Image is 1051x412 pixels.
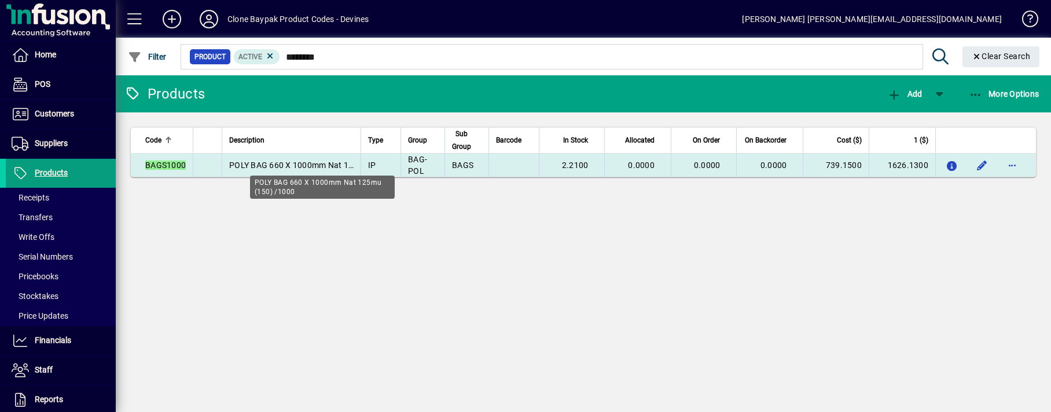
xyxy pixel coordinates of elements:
[972,52,1031,61] span: Clear Search
[6,207,116,227] a: Transfers
[408,134,438,147] div: Group
[6,247,116,267] a: Serial Numbers
[628,161,655,170] span: 0.0000
[368,134,394,147] div: Type
[1013,2,1037,40] a: Knowledge Base
[238,53,262,61] span: Active
[6,227,116,247] a: Write Offs
[12,193,49,202] span: Receipts
[12,272,58,281] span: Pricebooks
[452,127,471,153] span: Sub Group
[190,9,227,30] button: Profile
[35,395,63,404] span: Reports
[914,134,928,147] span: 1 ($)
[12,213,53,222] span: Transfers
[234,49,280,64] mat-chip: Activation Status: Active
[546,134,598,147] div: In Stock
[194,51,226,63] span: Product
[612,134,664,147] div: Allocated
[35,79,50,89] span: POS
[6,267,116,286] a: Pricebooks
[837,134,862,147] span: Cost ($)
[153,9,190,30] button: Add
[693,134,720,147] span: On Order
[35,168,68,177] span: Products
[35,109,74,118] span: Customers
[760,161,787,170] span: 0.0000
[12,232,54,242] span: Write Offs
[368,134,383,147] span: Type
[12,291,58,301] span: Stocktakes
[35,336,71,345] span: Financials
[625,134,655,147] span: Allocated
[35,138,68,148] span: Suppliers
[125,46,170,67] button: Filter
[6,326,116,355] a: Financials
[229,134,354,147] div: Description
[408,155,427,176] span: BAG-POL
[694,161,721,170] span: 0.0000
[869,154,935,177] td: 1626.1300
[408,134,427,147] span: Group
[35,50,56,59] span: Home
[6,188,116,207] a: Receipts
[744,134,797,147] div: On Backorder
[966,83,1042,104] button: More Options
[962,46,1040,67] button: Clear
[496,134,521,147] span: Barcode
[678,134,730,147] div: On Order
[227,10,369,28] div: Clone Baypak Product Codes - Devines
[250,176,395,199] div: POLY BAG 660 X 1000mm Nat 125mu (150) /1000
[6,41,116,70] a: Home
[803,154,869,177] td: 739.1500
[973,156,991,174] button: Edit
[12,252,73,261] span: Serial Numbers
[368,161,376,170] span: IP
[145,134,186,147] div: Code
[745,134,787,147] span: On Backorder
[6,129,116,158] a: Suppliers
[128,52,167,61] span: Filter
[496,134,532,147] div: Barcode
[563,134,588,147] span: In Stock
[969,89,1039,99] span: More Options
[452,127,482,153] div: Sub Group
[742,10,1002,28] div: [PERSON_NAME] [PERSON_NAME][EMAIL_ADDRESS][DOMAIN_NAME]
[6,286,116,306] a: Stocktakes
[229,134,264,147] span: Description
[35,365,53,374] span: Staff
[6,70,116,99] a: POS
[12,311,68,320] span: Price Updates
[562,161,589,170] span: 2.2100
[887,89,922,99] span: Add
[124,85,205,103] div: Products
[145,134,161,147] span: Code
[452,161,473,170] span: BAGS
[6,100,116,129] a: Customers
[229,161,417,170] span: POLY BAG 660 X 1000mm Nat 125mu (150) /1000
[884,83,925,104] button: Add
[6,356,116,385] a: Staff
[6,306,116,326] a: Price Updates
[1003,156,1021,174] button: More options
[145,161,186,170] em: BAGS1000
